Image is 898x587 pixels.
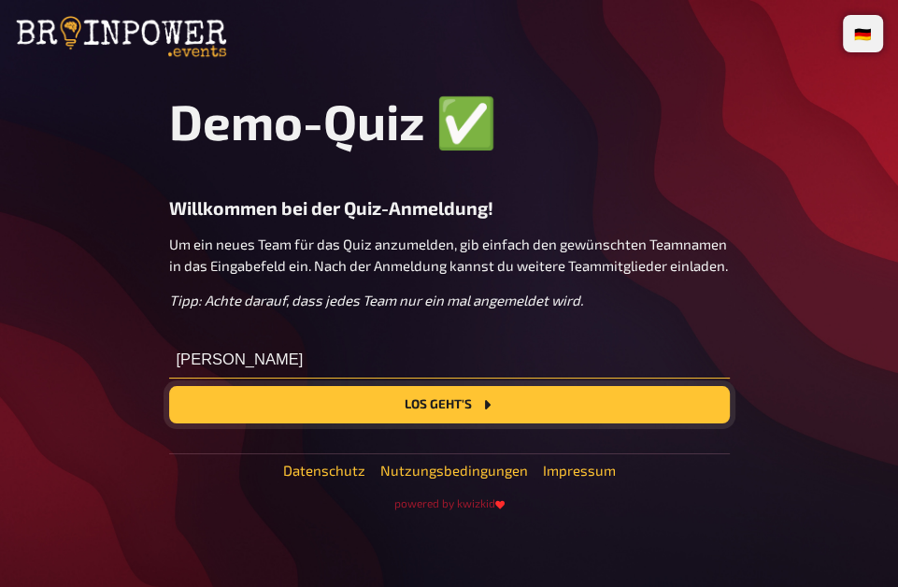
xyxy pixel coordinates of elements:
a: Impressum [543,462,616,479]
small: powered by kwizkid [394,496,505,509]
a: Nutzungsbedingungen [380,462,528,479]
h1: Demo-Quiz ✅​ [169,92,730,152]
a: Datenschutz [283,462,365,479]
h3: Willkommen bei der Quiz-Anmeldung! [169,197,730,219]
li: 🇩🇪 [847,19,879,49]
p: Um ein neues Team für das Quiz anzumelden, gib einfach den gewünschten Teamnamen in das Eingabefe... [169,234,730,276]
input: Teamname [169,341,730,379]
a: powered by kwizkid [394,494,505,511]
button: Los geht's [169,386,730,423]
i: Tipp: Achte darauf, dass jedes Team nur ein mal angemeldet wird. [169,292,583,308]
